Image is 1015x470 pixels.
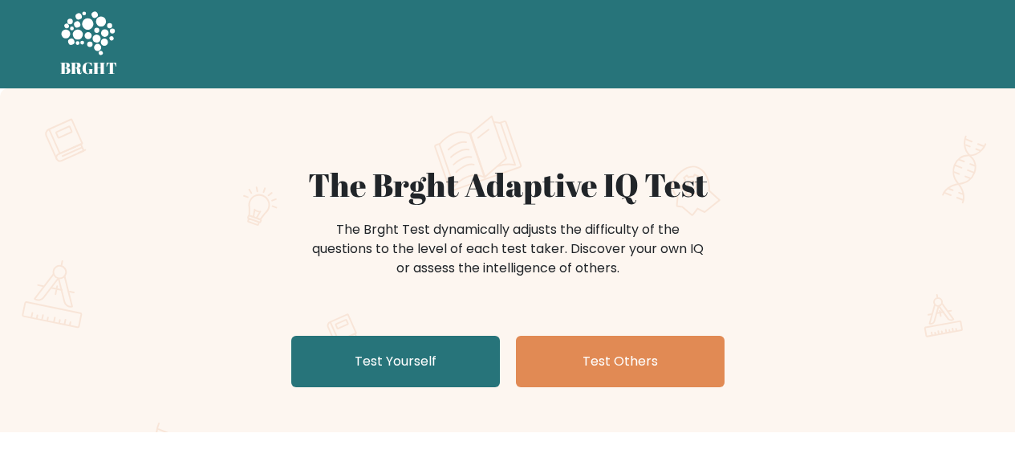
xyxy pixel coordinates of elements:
h5: BRGHT [60,59,118,78]
div: The Brght Test dynamically adjusts the difficulty of the questions to the level of each test take... [307,220,708,278]
a: BRGHT [60,6,118,82]
h1: The Brght Adaptive IQ Test [116,166,899,204]
a: Test Others [516,336,725,387]
a: Test Yourself [291,336,500,387]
